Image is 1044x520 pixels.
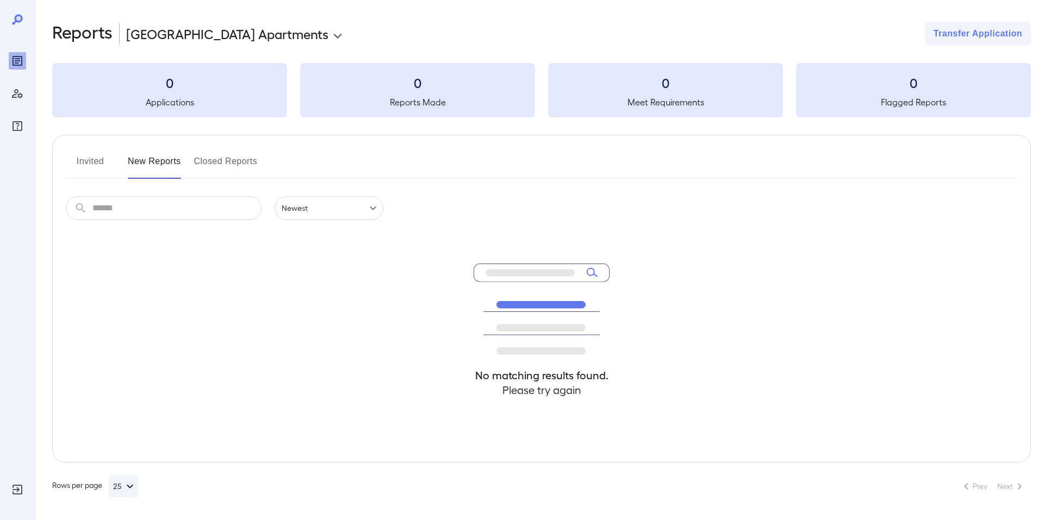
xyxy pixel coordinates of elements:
[300,96,535,109] h5: Reports Made
[548,96,783,109] h5: Meet Requirements
[275,196,383,220] div: Newest
[474,383,610,397] h4: Please try again
[925,22,1031,46] button: Transfer Application
[109,475,139,497] button: 25
[128,153,181,179] button: New Reports
[52,63,1031,117] summary: 0Applications0Reports Made0Meet Requirements0Flagged Reports
[9,85,26,102] div: Manage Users
[474,368,610,383] h4: No matching results found.
[9,117,26,135] div: FAQ
[796,74,1031,91] h3: 0
[955,478,1031,495] nav: pagination navigation
[300,74,535,91] h3: 0
[9,481,26,498] div: Log Out
[194,153,258,179] button: Closed Reports
[548,74,783,91] h3: 0
[52,74,287,91] h3: 0
[66,153,115,179] button: Invited
[52,475,139,497] div: Rows per page
[9,52,26,70] div: Reports
[796,96,1031,109] h5: Flagged Reports
[52,96,287,109] h5: Applications
[126,25,328,42] p: [GEOGRAPHIC_DATA] Apartments
[52,22,113,46] h2: Reports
